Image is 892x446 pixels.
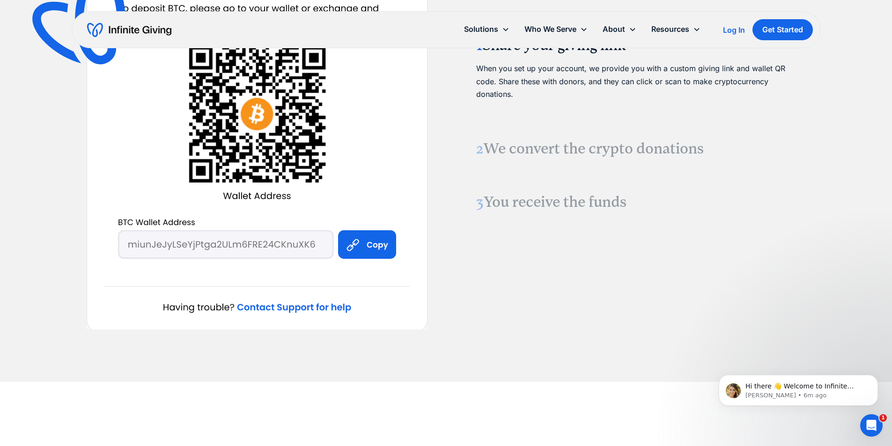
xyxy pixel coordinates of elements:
span: 1 [879,414,887,422]
a: Log In [723,24,745,36]
span: 1 [476,37,482,54]
div: Who We Serve [524,23,576,36]
div: Resources [644,19,708,39]
h3: We convert the crypto donations [476,139,795,159]
div: Log In [723,26,745,34]
span: 3 [476,193,484,211]
div: Solutions [464,23,498,36]
span: 2 [476,140,483,157]
a: Get Started [752,19,813,40]
div: About [603,23,625,36]
iframe: Intercom notifications message [705,355,892,421]
div: About [595,19,644,39]
div: Who We Serve [517,19,595,39]
div: Resources [651,23,689,36]
div: Solutions [457,19,517,39]
h3: You receive the funds [476,192,795,212]
a: home [87,22,171,37]
iframe: Intercom live chat [860,414,883,437]
p: When you set up your account, we provide you with a custom giving link and wallet QR code. Share ... [476,62,795,101]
